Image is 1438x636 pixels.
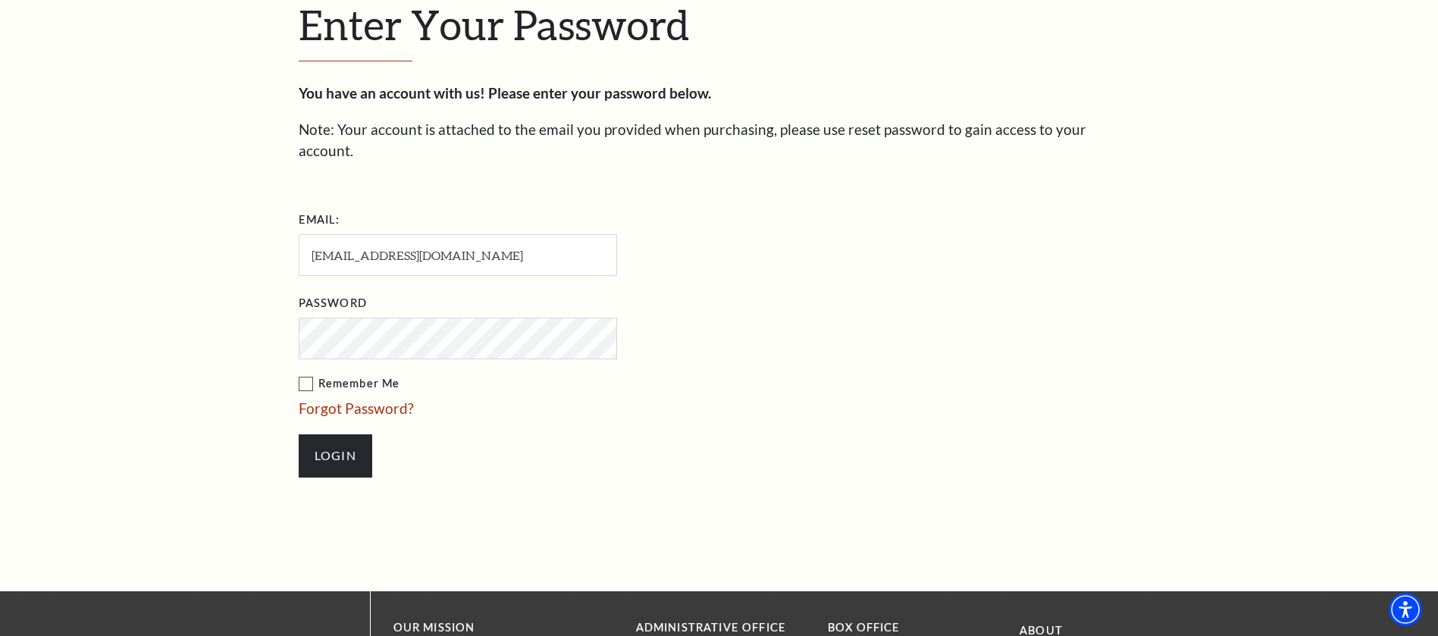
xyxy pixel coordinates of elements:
div: Accessibility Menu [1389,593,1422,626]
a: Forgot Password? [299,399,414,417]
label: Remember Me [299,374,769,393]
p: Note: Your account is attached to the email you provided when purchasing, please use reset passwo... [299,119,1140,162]
input: Required [299,234,617,276]
strong: You have an account with us! [299,84,485,102]
input: Submit button [299,434,372,477]
strong: Please enter your password below. [488,84,711,102]
label: Password [299,294,367,313]
label: Email: [299,211,340,230]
